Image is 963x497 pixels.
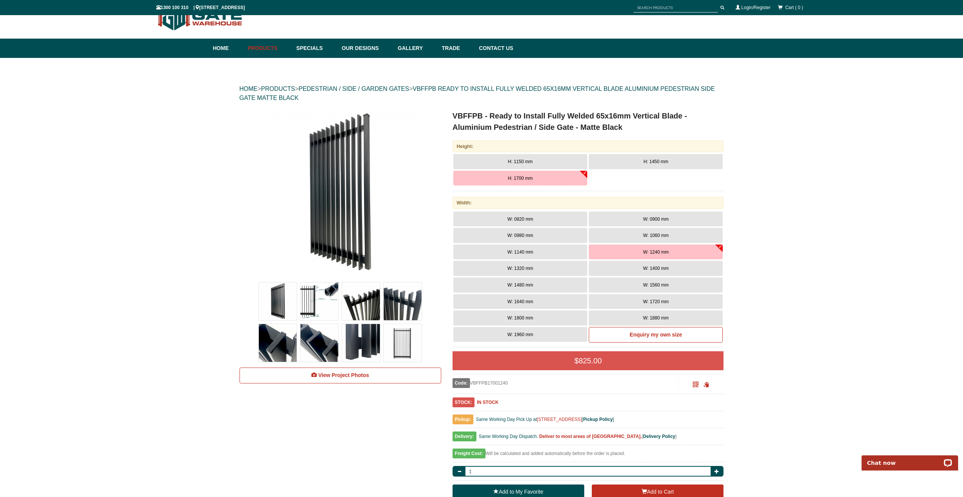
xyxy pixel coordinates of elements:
span: Freight Cost: [453,449,485,458]
div: Will be calculated and added automatically before the order is placed. [453,449,724,462]
span: W: 0980 mm [507,233,533,238]
span: W: 1400 mm [643,266,669,271]
a: Enquiry my own size [589,327,723,343]
a: Contact Us [475,39,513,58]
img: VBFFPB - Ready to Install Fully Welded 65x16mm Vertical Blade - Aluminium Pedestrian / Side Gate ... [259,324,297,362]
b: Enquiry my own size [630,332,682,338]
a: Products [244,39,293,58]
button: W: 0820 mm [453,212,587,227]
div: Width: [453,197,724,209]
img: VBFFPB - Ready to Install Fully Welded 65x16mm Vertical Blade - Aluminium Pedestrian / Side Gate ... [300,324,338,362]
span: W: 1800 mm [507,315,533,321]
div: > > > [240,77,724,110]
h1: VBFFPB - Ready to Install Fully Welded 65x16mm Vertical Blade - Aluminium Pedestrian / Side Gate ... [453,110,724,133]
img: VBFFPB - Ready to Install Fully Welded 65x16mm Vertical Blade - Aluminium Pedestrian / Side Gate ... [342,282,380,320]
span: H: 1150 mm [508,159,532,164]
span: View Project Photos [318,372,369,378]
iframe: LiveChat chat widget [857,447,963,471]
span: 1300 100 310 | [STREET_ADDRESS] [156,5,245,10]
button: W: 1800 mm [453,310,587,326]
span: H: 1450 mm [644,159,668,164]
button: W: 1240 mm [589,245,723,260]
b: Deliver to most areas of [GEOGRAPHIC_DATA]. [539,434,642,439]
span: W: 1560 mm [643,282,669,288]
span: W: 1240 mm [643,249,669,255]
a: VBFFPB READY TO INSTALL FULLY WELDED 65X16MM VERTICAL BLADE ALUMINIUM PEDESTRIAN SIDE GATE MATTE ... [240,86,715,101]
button: W: 1320 mm [453,261,587,276]
span: Same Working Day Dispatch. [479,434,538,439]
a: Trade [438,39,475,58]
span: W: 1880 mm [643,315,669,321]
button: W: 1560 mm [589,277,723,293]
button: H: 1450 mm [589,154,723,169]
div: VBFFPB17001240 [453,378,678,388]
img: VBFFPB - Ready to Install Fully Welded 65x16mm Vertical Blade - Aluminium Pedestrian / Side Gate ... [259,282,297,320]
span: STOCK: [453,397,474,407]
a: Login/Register [741,5,770,10]
div: $ [453,351,724,370]
span: W: 1320 mm [507,266,533,271]
button: W: 1140 mm [453,245,587,260]
span: W: 1640 mm [507,299,533,304]
a: Home [213,39,244,58]
span: Cart ( 0 ) [785,5,803,10]
a: View Project Photos [240,368,441,383]
span: W: 1480 mm [507,282,533,288]
input: SEARCH PRODUCTS [633,3,718,12]
button: W: 0900 mm [589,212,723,227]
span: Click to copy the URL [703,382,709,388]
b: IN STOCK [477,400,498,405]
span: W: 1060 mm [643,233,669,238]
span: W: 0900 mm [643,217,669,222]
span: H: 1700 mm [508,176,532,181]
button: W: 1720 mm [589,294,723,309]
button: W: 0980 mm [453,228,587,243]
a: Gallery [394,39,438,58]
button: W: 1960 mm [453,327,587,342]
button: H: 1150 mm [453,154,587,169]
button: W: 1060 mm [589,228,723,243]
div: [ ] [453,432,724,445]
button: W: 1400 mm [589,261,723,276]
img: VBFFPB - Ready to Install Fully Welded 65x16mm Vertical Blade - Aluminium Pedestrian / Side Gate ... [300,282,338,320]
span: W: 0820 mm [507,217,533,222]
span: 825.00 [579,357,602,365]
button: W: 1480 mm [453,277,587,293]
span: W: 1140 mm [507,249,533,255]
a: Delivery Policy [643,434,675,439]
a: [STREET_ADDRESS] [537,417,582,422]
span: Code: [453,378,470,388]
span: Same Working Day Pick Up at [ ] [476,417,614,422]
img: VBFFPB - Ready to Install Fully Welded 65x16mm Vertical Blade - Aluminium Pedestrian / Side Gate ... [384,324,422,362]
a: Specials [292,39,338,58]
div: Height: [453,140,724,152]
span: Delivery: [453,432,476,441]
button: W: 1880 mm [589,310,723,326]
span: W: 1720 mm [643,299,669,304]
a: HOME [240,86,258,92]
a: VBFFPB - Ready to Install Fully Welded 65x16mm Vertical Blade - Aluminium Pedestrian / Side Gate ... [240,110,440,277]
a: Pickup Policy [583,417,613,422]
button: H: 1700 mm [453,171,587,186]
a: Our Designs [338,39,394,58]
a: PRODUCTS [261,86,295,92]
span: W: 1960 mm [507,332,533,337]
button: W: 1640 mm [453,294,587,309]
span: Pickup: [453,414,473,424]
a: Click to enlarge and scan to share. [693,383,699,388]
img: VBFFPB - Ready to Install Fully Welded 65x16mm Vertical Blade - Aluminium Pedestrian / Side Gate ... [257,110,423,277]
img: VBFFPB - Ready to Install Fully Welded 65x16mm Vertical Blade - Aluminium Pedestrian / Side Gate ... [342,324,380,362]
a: PEDESTRIAN / SIDE / GARDEN GATES [299,86,409,92]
